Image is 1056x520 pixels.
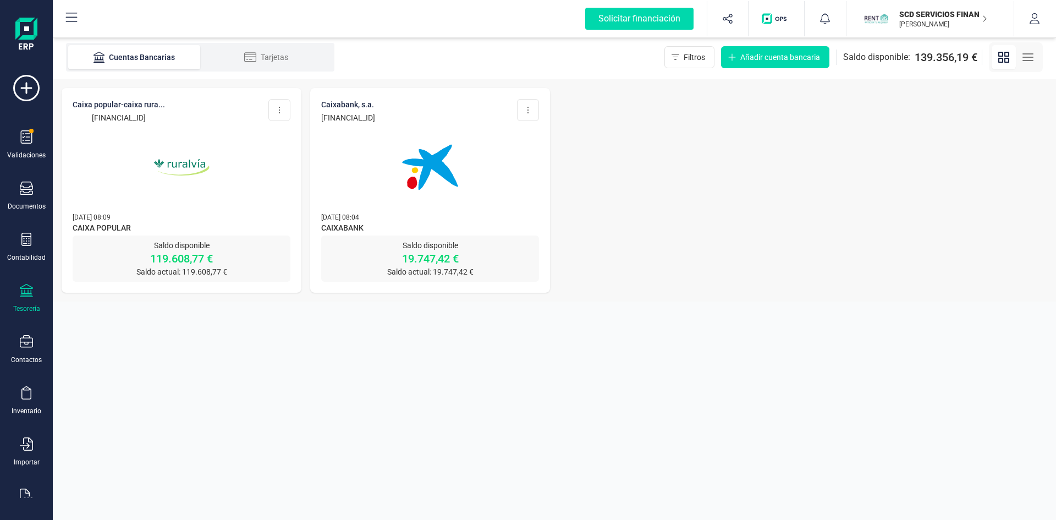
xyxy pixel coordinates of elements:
[843,51,910,64] span: Saldo disponible:
[11,355,42,364] div: Contactos
[7,253,46,262] div: Contabilidad
[899,20,987,29] p: [PERSON_NAME]
[13,304,40,313] div: Tesorería
[73,266,290,277] p: Saldo actual: 119.608,77 €
[321,99,375,110] p: CAIXABANK, S.A.
[15,18,37,53] img: Logo Finanedi
[12,407,41,415] div: Inventario
[321,222,539,236] span: CAIXABANK
[684,52,705,63] span: Filtros
[664,46,714,68] button: Filtros
[73,99,165,110] p: CAIXA POPULAR-CAIXA RURA...
[899,9,987,20] p: SCD SERVICIOS FINANCIEROS SL
[740,52,820,63] span: Añadir cuenta bancaria
[762,13,791,24] img: Logo de OPS
[321,266,539,277] p: Saldo actual: 19.747,42 €
[864,7,888,31] img: SC
[7,151,46,160] div: Validaciones
[572,1,707,36] button: Solicitar financiación
[321,214,359,221] span: [DATE] 08:04
[73,214,111,221] span: [DATE] 08:09
[73,112,165,123] p: [FINANCIAL_ID]
[222,52,310,63] div: Tarjetas
[721,46,829,68] button: Añadir cuenta bancaria
[8,202,46,211] div: Documentos
[321,251,539,266] p: 19.747,42 €
[321,240,539,251] p: Saldo disponible
[73,251,290,266] p: 119.608,77 €
[860,1,1000,36] button: SCSCD SERVICIOS FINANCIEROS SL[PERSON_NAME]
[755,1,798,36] button: Logo de OPS
[585,8,694,30] div: Solicitar financiación
[73,240,290,251] p: Saldo disponible
[14,458,40,467] div: Importar
[73,222,290,236] span: CAIXA POPULAR
[321,112,375,123] p: [FINANCIAL_ID]
[915,50,977,65] span: 139.356,19 €
[90,52,178,63] div: Cuentas Bancarias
